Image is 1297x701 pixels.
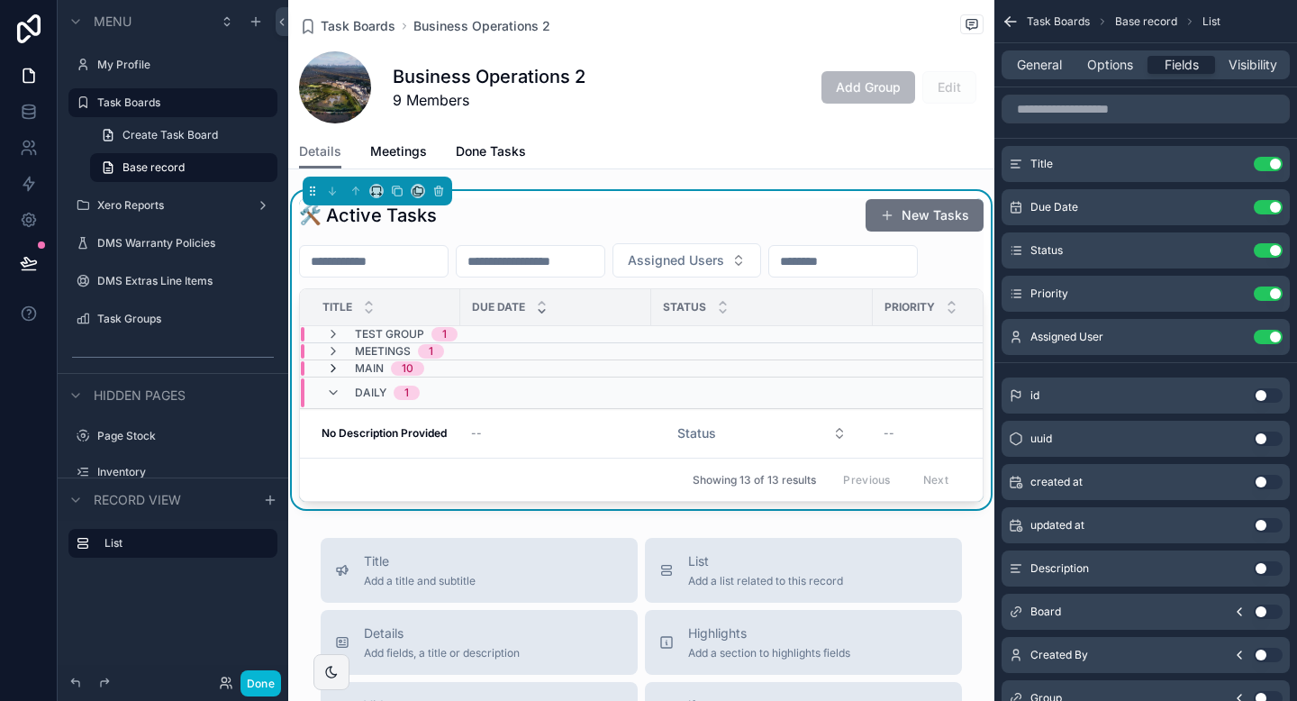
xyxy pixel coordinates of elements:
div: 1 [442,327,447,341]
span: Add a section to highlights fields [688,646,850,660]
span: Title [364,552,476,570]
span: MAIN [355,361,384,376]
button: Select Button [612,243,761,278]
span: 9 Members [393,89,585,111]
span: Record view [94,491,181,509]
label: My Profile [97,58,274,72]
span: Visibility [1229,56,1277,74]
span: General [1017,56,1062,74]
span: Done Tasks [456,142,526,160]
h1: 🛠 Active Tasks [299,203,437,228]
a: Create Task Board [90,121,277,150]
label: Task Boards [97,96,267,110]
div: 1 [429,344,433,359]
span: Menu [94,13,132,31]
a: Base record [90,153,277,182]
label: List [104,536,263,551]
span: Showing 13 of 13 results [693,473,816,487]
span: Due Date [1030,200,1078,214]
span: Priority [1030,287,1068,301]
span: Base record [122,160,185,175]
span: -- [471,426,482,441]
span: Created By [1030,648,1088,662]
a: Meetings [370,135,427,171]
button: Done [240,670,281,696]
a: Details [299,135,341,169]
label: DMS Extras Line Items [97,274,274,288]
span: Add a title and subtitle [364,574,476,588]
a: Done Tasks [456,135,526,171]
span: updated at [1030,518,1084,533]
div: 1 [404,386,409,400]
span: Assigned Users [628,251,724,269]
a: -- [884,426,1091,441]
span: Board [1030,605,1061,619]
span: -- [884,426,894,441]
div: 10 [402,361,413,376]
span: Highlights [688,624,850,642]
label: Xero Reports [97,198,249,213]
span: uuid [1030,432,1052,446]
span: Fields [1165,56,1199,74]
span: Options [1087,56,1133,74]
label: Inventory [97,465,274,479]
strong: No Description Provided [322,426,447,440]
button: DetailsAdd fields, a title or description [321,610,638,675]
span: Task Boards [1027,14,1090,29]
label: Task Groups [97,312,274,326]
span: created at [1030,475,1083,489]
span: Status [1030,243,1063,258]
a: No Description Provided [322,426,449,441]
span: Due Date [472,300,525,314]
span: Description [1030,561,1089,576]
h1: Business Operations 2 [393,64,585,89]
span: Priority [884,300,935,314]
span: Add fields, a title or description [364,646,520,660]
button: ListAdd a list related to this record [645,538,962,603]
span: Meetings [370,142,427,160]
span: List [688,552,843,570]
span: Status [677,424,716,442]
span: Assigned User [1030,330,1103,344]
span: Hidden pages [94,387,186,405]
div: scrollable content [58,521,288,576]
a: -- [471,426,640,441]
span: Base record [1115,14,1177,29]
a: Task Boards [299,17,395,35]
span: Daily [355,386,386,400]
span: Create Task Board [122,128,218,142]
span: List [1202,14,1220,29]
button: New Tasks [866,199,984,232]
span: Title [322,300,352,314]
span: Test Group [355,327,424,341]
a: Select Button [662,416,862,451]
span: Details [364,624,520,642]
button: TitleAdd a title and subtitle [321,538,638,603]
span: Title [1030,157,1053,171]
label: Page Stock [97,429,274,443]
span: Meetings [355,344,411,359]
a: Business Operations 2 [413,17,550,35]
span: Task Boards [321,17,395,35]
label: DMS Warranty Policies [97,236,274,250]
span: Details [299,142,341,160]
span: Add a list related to this record [688,574,843,588]
button: Select Button [663,417,861,450]
span: id [1030,388,1039,403]
span: Status [663,300,706,314]
button: HighlightsAdd a section to highlights fields [645,610,962,675]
